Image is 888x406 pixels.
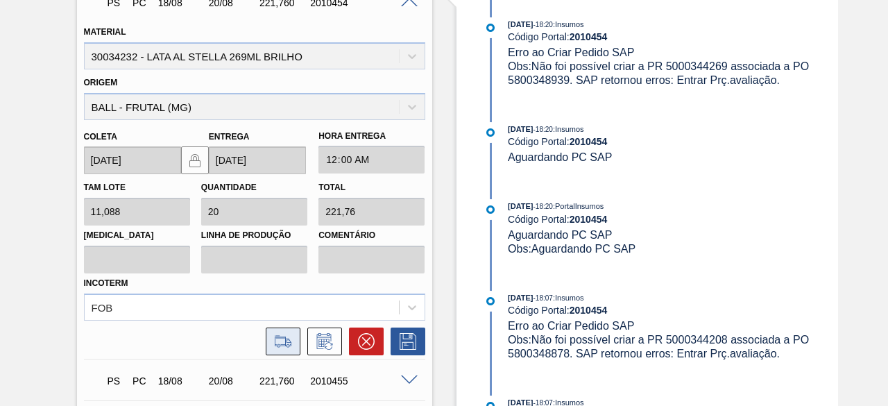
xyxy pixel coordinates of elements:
[84,183,126,192] label: Tam lote
[129,375,153,387] div: Pedido de Compra
[84,132,117,142] label: Coleta
[300,328,342,355] div: Informar alteração no pedido
[570,214,608,225] strong: 2010454
[553,202,604,210] span: : PortalInsumos
[508,125,533,133] span: [DATE]
[318,126,425,146] label: Hora Entrega
[508,20,533,28] span: [DATE]
[259,328,300,355] div: Ir para Composição de Carga
[209,146,306,174] input: dd/mm/yyyy
[384,328,425,355] div: Salvar Pedido
[508,320,634,332] span: Erro ao Criar Pedido SAP
[533,203,553,210] span: - 18:20
[508,46,634,58] span: Erro ao Criar Pedido SAP
[570,136,608,147] strong: 2010454
[533,21,553,28] span: - 18:20
[486,205,495,214] img: atual
[201,226,307,246] label: Linha de Produção
[508,60,812,86] span: Obs: Não foi possível criar a PR 5000344269 associada a PO 5800348939. SAP retornou erros: Entrar...
[508,305,837,316] div: Código Portal:
[84,278,128,288] label: Incoterm
[342,328,384,355] div: Cancelar pedido
[533,294,553,302] span: - 18:07
[508,136,837,147] div: Código Portal:
[508,214,837,225] div: Código Portal:
[570,31,608,42] strong: 2010454
[508,334,812,360] span: Obs: Não foi possível criar a PR 5000344208 associada a PO 5800348878. SAP retornou erros: Entrar...
[570,305,608,316] strong: 2010454
[209,132,250,142] label: Entrega
[256,375,311,387] div: 221,760
[181,146,209,174] button: locked
[318,183,345,192] label: Total
[187,152,203,169] img: locked
[84,78,118,87] label: Origem
[553,294,584,302] span: : Insumos
[553,20,584,28] span: : Insumos
[108,375,125,387] p: PS
[508,151,612,163] span: Aguardando PC SAP
[508,243,635,255] span: Obs: Aguardando PC SAP
[318,226,425,246] label: Comentário
[84,27,126,37] label: Material
[533,126,553,133] span: - 18:20
[84,146,181,174] input: dd/mm/yyyy
[84,226,190,246] label: [MEDICAL_DATA]
[486,24,495,32] img: atual
[307,375,361,387] div: 2010455
[205,375,260,387] div: 20/08/2025
[104,366,128,396] div: Aguardando PC SAP
[486,128,495,137] img: atual
[508,229,612,241] span: Aguardando PC SAP
[508,294,533,302] span: [DATE]
[486,297,495,305] img: atual
[508,202,533,210] span: [DATE]
[201,183,257,192] label: Quantidade
[553,125,584,133] span: : Insumos
[508,31,837,42] div: Código Portal:
[92,301,113,313] div: FOB
[155,375,210,387] div: 18/08/2025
